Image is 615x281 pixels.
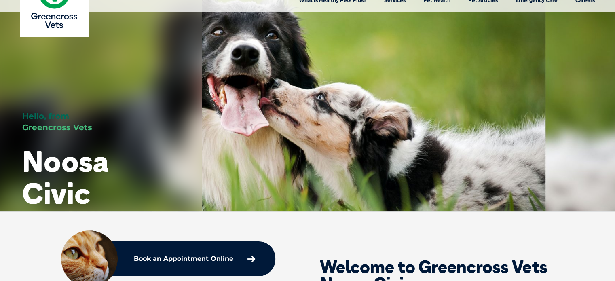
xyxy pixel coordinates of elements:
[22,145,180,209] h1: Noosa Civic
[134,256,233,262] p: Book an Appointment Online
[22,123,92,132] span: Greencross Vets
[130,251,259,266] a: Book an Appointment Online
[22,111,69,121] span: Hello, from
